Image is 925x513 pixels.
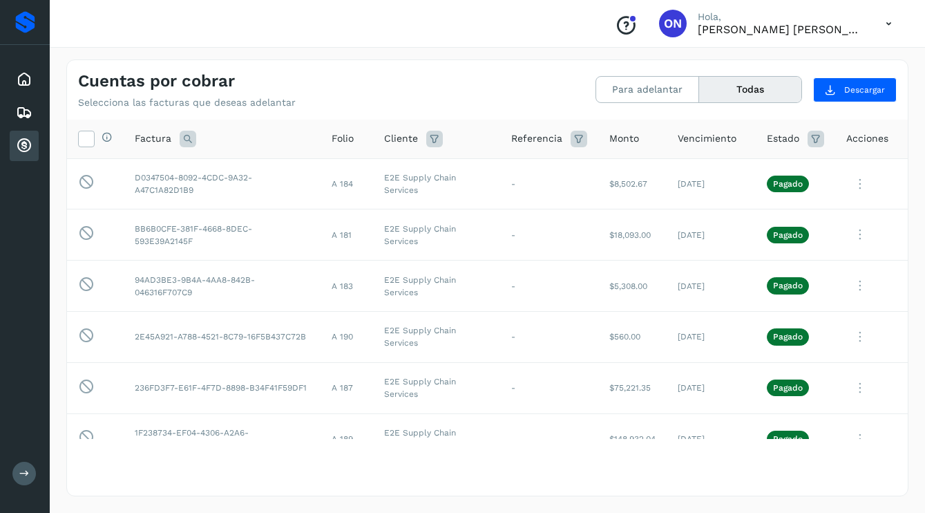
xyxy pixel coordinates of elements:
span: Folio [332,131,354,146]
td: E2E Supply Chain Services [373,413,500,465]
button: Descargar [813,77,897,102]
td: $75,221.35 [598,362,667,413]
span: Monto [609,131,639,146]
td: A 183 [321,261,373,312]
span: Vencimiento [678,131,736,146]
span: Descargar [844,84,885,96]
p: Pagado [773,179,803,189]
td: E2E Supply Chain Services [373,311,500,362]
td: - [500,209,598,261]
td: 2E45A921-A788-4521-8C79-16F5B437C72B [124,311,321,362]
span: Referencia [511,131,562,146]
td: E2E Supply Chain Services [373,261,500,312]
td: A 190 [321,311,373,362]
button: Para adelantar [596,77,699,102]
td: 236FD3F7-E61F-4F7D-8898-B34F41F59DF1 [124,362,321,413]
td: A 187 [321,362,373,413]
td: D0347504-8092-4CDC-9A32-A47C1A82D1B9 [124,158,321,209]
td: A 184 [321,158,373,209]
td: - [500,362,598,413]
td: $18,093.00 [598,209,667,261]
p: OMAR NOE MARTINEZ RUBIO [698,23,864,36]
span: Cliente [384,131,418,146]
td: [DATE] [667,261,756,312]
td: $148,932.04 [598,413,667,465]
td: A 181 [321,209,373,261]
span: Estado [767,131,799,146]
td: A 189 [321,413,373,465]
td: [DATE] [667,311,756,362]
p: Hola, [698,11,864,23]
p: Pagado [773,281,803,290]
p: Pagado [773,383,803,393]
h4: Cuentas por cobrar [78,71,235,91]
td: - [500,261,598,312]
td: BB6B0CFE-381F-4668-8DEC-593E39A2145F [124,209,321,261]
td: E2E Supply Chain Services [373,209,500,261]
td: [DATE] [667,362,756,413]
td: E2E Supply Chain Services [373,158,500,209]
td: - [500,158,598,209]
p: Selecciona las facturas que deseas adelantar [78,97,296,109]
td: 1F238734-EF04-4306-A2A6-6C880A3CC4C2 [124,413,321,465]
div: Embarques [10,97,39,128]
button: Todas [699,77,801,102]
td: 94AD3BE3-9B4A-4AA8-842B-046316F707C9 [124,261,321,312]
td: [DATE] [667,413,756,465]
span: Acciones [846,131,888,146]
div: Cuentas por cobrar [10,131,39,161]
p: Pagado [773,230,803,240]
p: Pagado [773,434,803,444]
td: [DATE] [667,158,756,209]
div: Inicio [10,64,39,95]
p: Pagado [773,332,803,342]
span: Factura [135,131,171,146]
td: $8,502.67 [598,158,667,209]
td: E2E Supply Chain Services [373,362,500,413]
td: - [500,413,598,465]
td: [DATE] [667,209,756,261]
td: $5,308.00 [598,261,667,312]
td: - [500,311,598,362]
td: $560.00 [598,311,667,362]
